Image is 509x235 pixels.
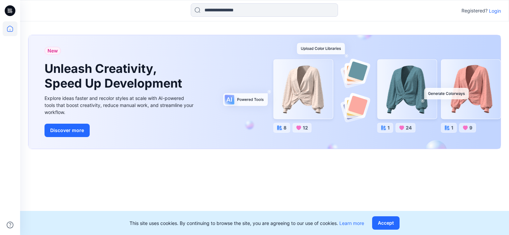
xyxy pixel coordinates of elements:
[45,124,195,137] a: Discover more
[339,220,364,226] a: Learn more
[461,7,488,15] p: Registered?
[45,95,195,116] div: Explore ideas faster and recolor styles at scale with AI-powered tools that boost creativity, red...
[130,220,364,227] p: This site uses cookies. By continuing to browse the site, you are agreeing to our use of cookies.
[372,216,400,230] button: Accept
[45,124,90,137] button: Discover more
[489,7,501,14] p: Login
[45,62,185,90] h1: Unleash Creativity, Speed Up Development
[48,47,58,55] span: New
